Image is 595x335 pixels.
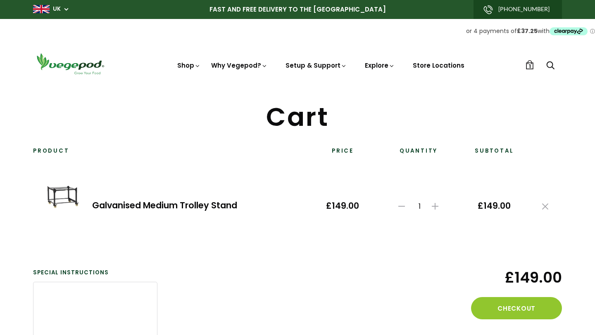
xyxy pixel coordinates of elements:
th: Quantity [377,147,460,161]
a: Store Locations [413,61,464,70]
span: £149.00 [319,201,367,211]
span: 1 [529,62,531,70]
a: Shop [177,61,200,70]
a: Search [546,61,555,70]
span: £149.00 [438,269,562,286]
img: Galvanised Medium Trolley Stand [43,183,82,211]
button: Checkout [471,297,562,319]
th: Price [309,147,377,161]
th: Subtotal [460,147,528,161]
h1: Cart [33,104,562,130]
img: gb_large.png [33,5,50,13]
a: 1 [525,60,534,69]
a: Explore [365,61,395,70]
a: Why Vegepod? [211,61,267,70]
a: Setup & Support [286,61,347,70]
img: Vegepod [33,52,107,75]
span: £149.00 [470,201,519,211]
th: Product [33,147,309,161]
a: UK [53,5,61,13]
label: Special instructions [33,269,157,277]
a: Galvanised Medium Trolley Stand [92,199,237,211]
span: 1 [409,202,429,210]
